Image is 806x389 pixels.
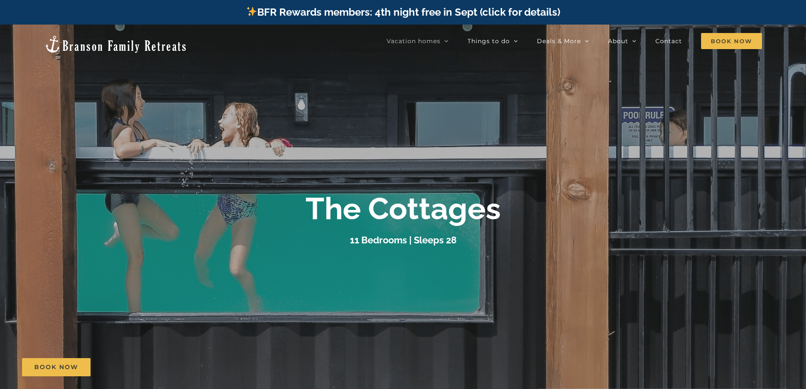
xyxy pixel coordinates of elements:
[44,35,187,54] img: Branson Family Retreats Logo
[305,190,501,226] b: The Cottages
[387,33,448,50] a: Vacation homes
[655,38,682,44] span: Contact
[468,33,518,50] a: Things to do
[350,235,457,246] h3: 11 Bedrooms | Sleeps 28
[537,33,589,50] a: Deals & More
[246,6,560,18] a: BFR Rewards members: 4th night free in Sept (click for details)
[655,33,682,50] a: Contact
[22,358,91,376] a: Book Now
[468,38,510,44] span: Things to do
[608,38,628,44] span: About
[537,38,581,44] span: Deals & More
[701,33,762,49] span: Book Now
[247,6,257,17] img: ✨
[387,33,762,50] nav: Main Menu
[608,33,636,50] a: About
[34,364,78,371] span: Book Now
[387,38,440,44] span: Vacation homes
